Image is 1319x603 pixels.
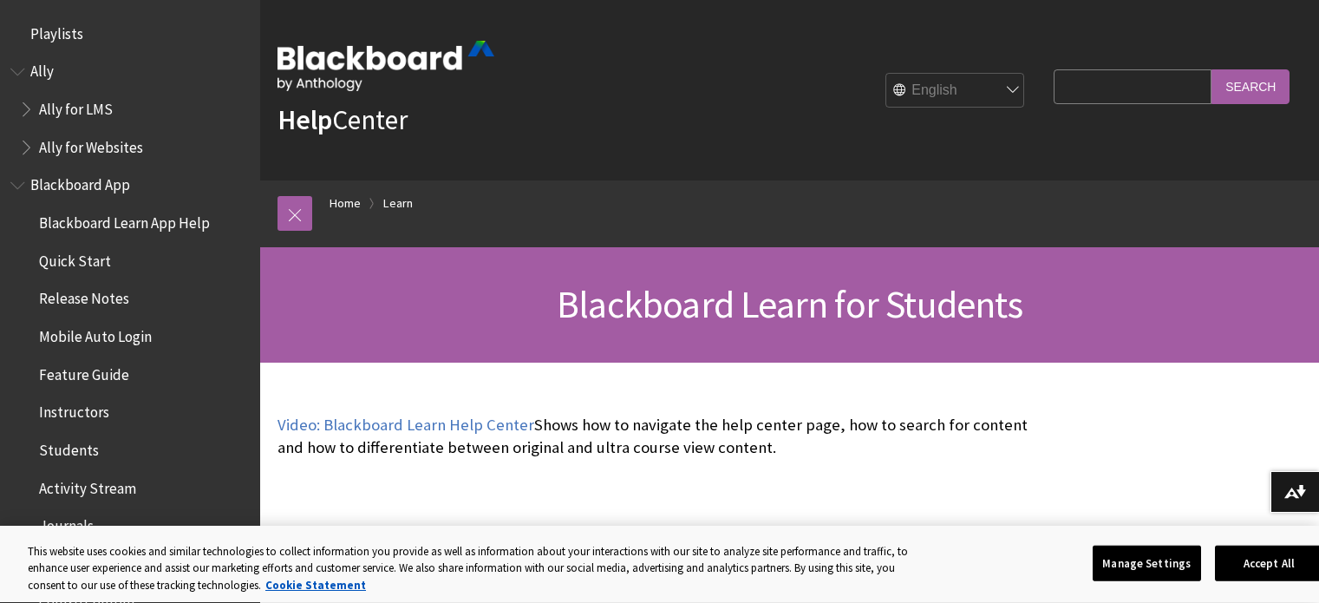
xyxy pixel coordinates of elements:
[278,415,534,436] a: Video: Blackboard Learn Help Center
[10,19,250,49] nav: Book outline for Playlists
[39,322,152,345] span: Mobile Auto Login
[1093,545,1201,581] button: Manage Settings
[1211,69,1290,103] input: Search
[30,57,54,81] span: Ally
[39,208,210,232] span: Blackboard Learn App Help
[10,57,250,162] nav: Book outline for Anthology Ally Help
[39,398,109,422] span: Instructors
[39,95,113,118] span: Ally for LMS
[30,171,130,194] span: Blackboard App
[278,102,408,137] a: HelpCenter
[39,436,99,459] span: Students
[278,102,332,137] strong: Help
[265,578,366,593] a: More information about your privacy, opens in a new tab
[39,246,111,270] span: Quick Start
[39,512,94,535] span: Journals
[28,543,924,594] div: This website uses cookies and similar technologies to collect information you provide as well as ...
[278,41,494,91] img: Blackboard by Anthology
[383,193,413,214] a: Learn
[330,193,361,214] a: Home
[39,133,143,156] span: Ally for Websites
[39,285,129,308] span: Release Notes
[30,19,83,43] span: Playlists
[886,74,1025,108] select: Site Language Selector
[557,280,1022,328] span: Blackboard Learn for Students
[39,360,129,383] span: Feature Guide
[39,474,136,497] span: Activity Stream
[278,414,1045,459] p: Shows how to navigate the help center page, how to search for content and how to differentiate be...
